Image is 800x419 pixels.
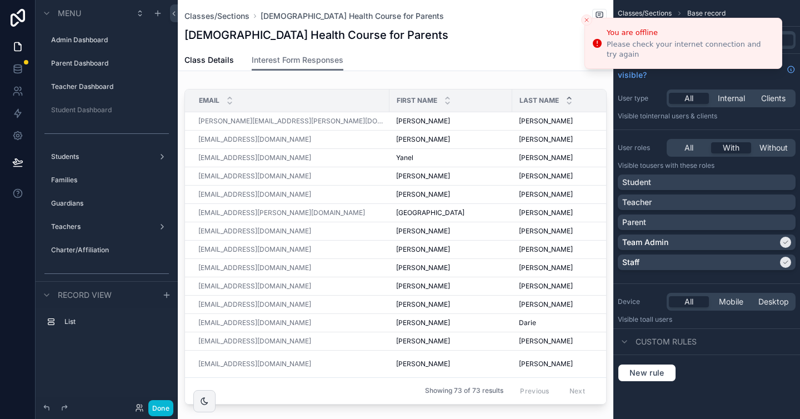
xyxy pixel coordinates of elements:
label: Student Dashboard [51,106,169,114]
button: Close toast [581,14,592,26]
button: New rule [618,364,676,382]
label: Device [618,297,662,306]
span: All [684,93,693,104]
label: User type [618,94,662,103]
a: Classes/Sections [184,11,249,22]
p: Visible to [618,112,796,121]
span: Custom rules [636,336,697,347]
span: Last Name [519,96,559,105]
span: Users with these roles [646,161,714,169]
p: Teacher [622,197,652,208]
a: Interest Form Responses [252,50,343,71]
span: Menu [58,8,81,19]
span: All [684,296,693,307]
p: Staff [622,257,639,268]
span: Internal users & clients [646,112,717,120]
span: How do I choose when the element is visible? [618,58,782,81]
span: Clients [761,93,786,104]
span: Class Details [184,54,234,66]
span: Desktop [758,296,789,307]
span: Classes/Sections [618,9,672,18]
span: New rule [625,368,669,378]
span: Interest Form Responses [252,54,343,66]
p: Team Admin [622,237,668,248]
div: Please check your internet connection and try again [607,39,773,59]
span: All [684,142,693,153]
label: Families [51,176,169,184]
span: Showing 73 of 73 results [425,386,503,395]
p: Parent [622,217,646,228]
h1: [DEMOGRAPHIC_DATA] Health Course for Parents [184,27,448,43]
label: List [64,317,167,326]
span: Internal [718,93,745,104]
label: Teachers [51,222,153,231]
button: Done [148,400,173,416]
label: User roles [618,143,662,152]
label: Charter/Affiliation [51,246,169,255]
p: Student [622,177,651,188]
label: Guardians [51,199,169,208]
span: First Name [397,96,437,105]
div: scrollable content [36,308,178,342]
a: How do I choose when the element is visible? [618,58,796,81]
p: Visible to [618,315,796,324]
p: Visible to [618,161,796,170]
span: Record view [58,290,112,301]
a: Class Details [184,50,234,72]
span: all users [646,315,672,323]
span: With [723,142,739,153]
div: You are offline [607,27,773,38]
label: Students [51,152,153,161]
label: Parent Dashboard [51,59,169,68]
span: Without [759,142,788,153]
label: Teacher Dashboard [51,82,169,91]
label: Admin Dashboard [51,36,169,44]
span: Email [199,96,219,105]
span: Base record [687,9,726,18]
a: [DEMOGRAPHIC_DATA] Health Course for Parents [261,11,444,22]
span: Mobile [719,296,743,307]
